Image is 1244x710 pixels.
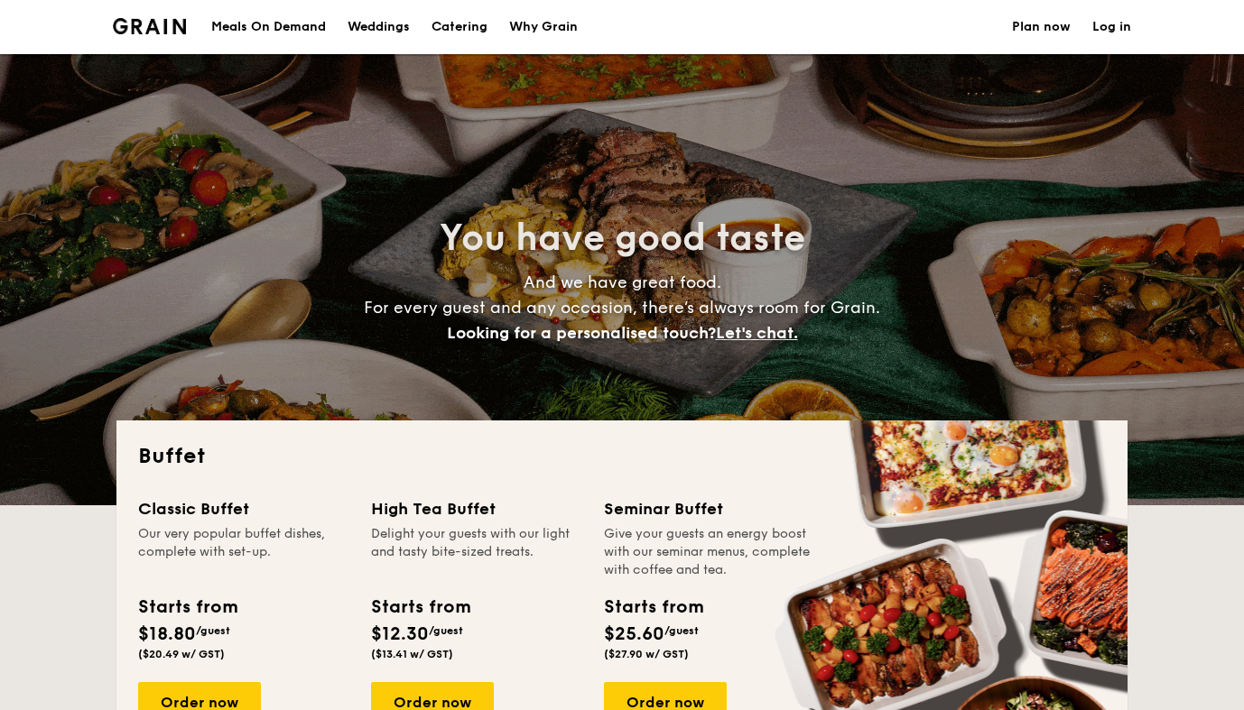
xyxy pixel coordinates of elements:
div: Our very popular buffet dishes, complete with set-up. [138,525,349,579]
div: Starts from [604,594,702,621]
span: ($27.90 w/ GST) [604,648,689,660]
span: /guest [429,624,463,637]
span: $18.80 [138,623,196,645]
div: Give your guests an energy boost with our seminar menus, complete with coffee and tea. [604,525,815,579]
span: $25.60 [604,623,664,645]
span: Looking for a personalised touch? [447,323,716,343]
div: Seminar Buffet [604,496,815,521]
div: Starts from [371,594,469,621]
h2: Buffet [138,442,1106,471]
span: Let's chat. [716,323,798,343]
span: ($13.41 w/ GST) [371,648,453,660]
a: Logotype [113,18,186,34]
span: You have good taste [440,217,805,260]
span: And we have great food. For every guest and any occasion, there’s always room for Grain. [364,272,880,343]
div: Delight your guests with our light and tasty bite-sized treats. [371,525,582,579]
span: /guest [664,624,699,637]
div: Starts from [138,594,237,621]
span: $12.30 [371,623,429,645]
img: Grain [113,18,186,34]
div: High Tea Buffet [371,496,582,521]
div: Classic Buffet [138,496,349,521]
span: /guest [196,624,230,637]
span: ($20.49 w/ GST) [138,648,225,660]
